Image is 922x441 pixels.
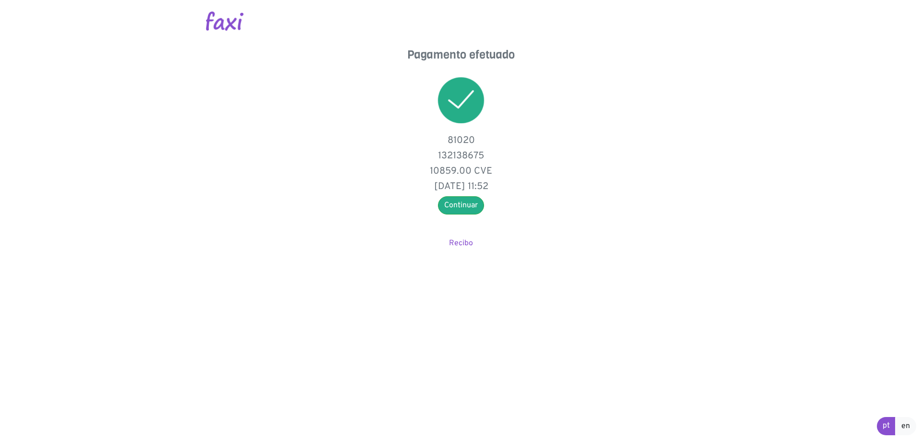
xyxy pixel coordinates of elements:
[895,417,916,435] a: en
[365,166,557,177] h5: 10859.00 CVE
[877,417,896,435] a: pt
[438,77,484,123] img: success
[365,181,557,192] h5: [DATE] 11:52
[365,150,557,162] h5: 132138675
[449,238,473,248] a: Recibo
[365,48,557,62] h4: Pagamento efetuado
[438,196,484,215] a: Continuar
[365,135,557,146] h5: 81020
